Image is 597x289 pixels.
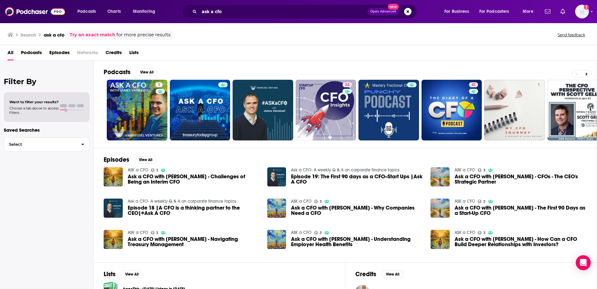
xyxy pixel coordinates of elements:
input: Search podcasts, credits, & more... [199,7,368,17]
span: 3 [320,231,322,234]
a: 3 [478,200,486,203]
img: Ask a CFO with James Vanreusel - The First 90 Days as a Start-Up CFO [431,199,450,218]
a: Ask a CFO with James Vanreusel - Navigating Treasury Management [128,236,260,247]
a: 34 [343,82,352,87]
a: Episodes [49,48,70,60]
img: Ask a CFO with James Vanreusel - Why Companies Need a CFO [267,199,286,218]
a: Ask a CFO with James Vanreusel - CFOs - The CEO's Strategic Partner [455,174,587,185]
a: Show notifications dropdown [542,6,553,17]
span: Want to filter your results? [9,100,59,104]
img: Podchaser - Follow, Share and Rate Podcasts [5,6,65,18]
a: Ask a CFO- A weekly Q & A on corporate finance topics [291,167,400,173]
a: 41 [469,82,478,87]
img: Ask a CFO with James Vanreusel - Understanding Employer Health Benefits [267,230,286,249]
a: 41 [422,80,482,140]
span: 1 [538,82,540,88]
button: open menu [129,7,163,17]
button: View All [136,68,158,76]
span: Ask a CFO with [PERSON_NAME] - Navigating Treasury Management [128,236,260,247]
img: Ask a CFO with James Vanreusel - Challenges of Being an Interim CFO [104,167,123,186]
span: 3 [158,82,160,88]
h3: ask a cfo [44,32,65,38]
span: More [523,7,533,16]
a: ASK a CFO [455,199,475,204]
a: ASK a CFO [128,167,148,173]
a: 3 [107,80,167,140]
span: 3 [156,169,158,172]
a: 1 [484,80,545,140]
button: Open AdvancedNew [368,8,399,15]
span: Ask a CFO with [PERSON_NAME] - The First 90 Days as a Start-Up CFO [455,205,587,216]
a: 3 [478,231,486,235]
span: 3 [483,169,486,172]
button: View All [134,156,157,164]
span: 3 [483,231,486,234]
a: Episode 19: The First 90 days as a CFO--Start Ups |Ask A CFO [291,174,423,185]
a: Charts [103,7,125,17]
p: Saved Searches [4,127,90,133]
img: Ask a CFO with James Vanreusel - CFOs - The CEO's Strategic Partner [431,167,450,186]
a: Episode 18 |A CFO is a thinking partner to the CEO|#Ask A CFO [128,205,260,216]
a: 3 [151,231,159,235]
span: Choose a tab above to access filters. [9,106,59,115]
span: For Business [444,7,469,16]
a: 3 [155,82,163,87]
a: CreditsView All [355,270,404,278]
button: Show profile menu [575,5,589,18]
a: ASK a CFO [455,230,475,235]
span: Ask a CFO with [PERSON_NAME] - Understanding Employer Health Benefits [291,236,423,247]
a: Lists [129,48,139,60]
img: User Profile [575,5,589,18]
a: Ask a CFO with James Vanreusel - Understanding Employer Health Benefits [291,236,423,247]
a: Ask a CFO with James Vanreusel - The First 90 Days as a Start-Up CFO [455,205,587,216]
span: For Podcasters [479,7,509,16]
h3: Search [21,32,36,38]
a: Podcasts [21,48,42,60]
span: 3 [320,200,322,203]
span: Podcasts [77,7,96,16]
a: Episode 19: The First 90 days as a CFO--Start Ups |Ask A CFO [267,167,286,186]
span: Logged in as Padilla_3 [575,5,589,18]
img: Ask a CFO with James Vanreusel - How Can a CFO Build Deeper Relationships with Investors? [431,230,450,249]
a: Show notifications dropdown [558,6,568,17]
img: Ask a CFO with James Vanreusel - Navigating Treasury Management [104,230,123,249]
h2: Filter By [4,77,90,86]
span: 3 [156,231,158,234]
a: EpisodesView All [104,156,157,164]
span: Open Advanced [370,10,396,13]
a: 3 [314,231,322,235]
span: Ask a CFO with [PERSON_NAME] - Challenges of Being an Interim CFO [128,174,260,185]
h2: Podcasts [104,68,131,76]
svg: Add a profile image [584,5,589,10]
button: open menu [440,7,477,17]
button: Select [4,137,90,151]
h2: Episodes [104,156,129,164]
button: open menu [518,7,541,17]
a: Ask a CFO with James Vanreusel - Challenges of Being an Interim CFO [128,174,260,185]
button: open menu [73,7,104,17]
a: PodcastsView All [104,68,158,76]
a: 3 [314,200,322,203]
a: ASK a CFO [291,230,312,235]
a: Credits [106,48,122,60]
span: 3 [483,200,486,203]
img: Episode 18 |A CFO is a thinking partner to the CEO|#Ask A CFO [104,199,123,218]
div: Open Intercom Messenger [576,255,591,270]
span: Select [4,142,76,146]
a: 1 [535,82,542,87]
span: for more precise results [116,31,170,38]
a: All [7,48,13,60]
a: ASK a CFO [455,167,475,173]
